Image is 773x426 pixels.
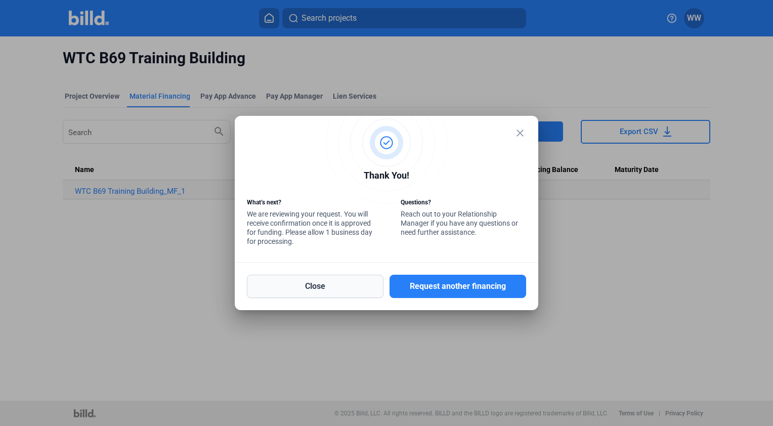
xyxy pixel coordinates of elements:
div: Questions? [401,198,526,209]
mat-icon: close [514,127,526,139]
div: Thank You! [247,168,526,185]
div: What’s next? [247,198,372,209]
button: Close [247,275,383,298]
button: Request another financing [390,275,526,298]
div: We are reviewing your request. You will receive confirmation once it is approved for funding. Ple... [247,198,372,248]
div: Reach out to your Relationship Manager if you have any questions or need further assistance. [401,198,526,239]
